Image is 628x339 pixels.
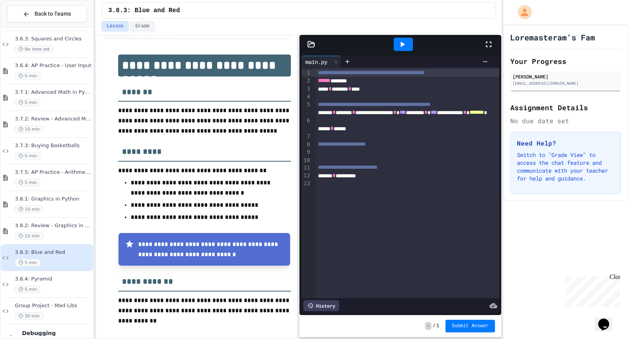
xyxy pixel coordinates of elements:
div: My Account [509,3,534,21]
span: 5 min [15,286,40,293]
div: 7 [301,133,311,140]
span: 3.7.2: Review - Advanced Math in Python [15,116,91,122]
div: 10 [301,157,311,164]
div: 11 [301,164,311,172]
span: / [433,323,436,329]
span: 1 [436,323,439,329]
div: 4 [301,93,311,101]
div: main.py [301,58,331,66]
span: - [425,322,431,330]
div: [PERSON_NAME] [513,73,619,80]
div: No due date set [510,116,621,126]
span: 5 min [15,179,40,186]
iframe: chat widget [595,308,620,331]
span: 3.8.2: Review - Graphics in Python [15,222,91,229]
span: 3.8.4: Pyramid [15,276,91,282]
span: 3.8.3: Blue and Red [15,249,91,256]
div: main.py [301,56,341,67]
div: 1 [301,69,311,77]
span: Group Project - Mad Libs [15,303,91,309]
div: 5 [301,101,311,117]
span: 3.6.3: Squares and Circles [15,36,91,42]
span: 3.6.4: AP Practice - User Input [15,62,91,69]
div: 6 [301,117,311,133]
span: 3.8.3: Blue and Red [108,6,180,15]
span: 15 min [15,232,43,240]
span: 5 min [15,152,40,160]
span: 5 min [15,99,40,106]
button: Grade [130,21,155,31]
div: 2 [301,77,311,85]
span: 5 min [15,259,40,266]
span: Debugging [22,330,91,337]
h1: Loremasteram's Fam [510,32,595,43]
h2: Assignment Details [510,102,621,113]
span: 30 min [15,312,43,320]
div: Chat with us now!Close [3,3,54,50]
span: 5 min [15,72,40,80]
div: 3 [301,85,311,93]
span: Submit Answer [452,323,489,329]
button: Submit Answer [445,320,495,332]
div: 8 [301,141,311,149]
span: 3.7.3: Buying Basketballs [15,142,91,149]
iframe: chat widget [563,273,620,307]
p: Switch to "Grade View" to access the chat feature and communicate with your teacher for help and ... [517,151,614,182]
h3: Need Help? [517,139,614,148]
button: Back to Teams [7,5,87,22]
div: 9 [301,148,311,156]
button: Lesson [102,21,129,31]
h2: Your Progress [510,56,621,67]
div: 13 [301,180,311,188]
div: [EMAIL_ADDRESS][DOMAIN_NAME] [513,80,619,86]
div: 12 [301,172,311,180]
span: 10 min [15,126,43,133]
div: History [303,300,339,311]
span: 3.7.5: AP Practice - Arithmetic Operators [15,169,91,176]
span: 3.8.1: Graphics in Python [15,196,91,202]
span: 10 min [15,206,43,213]
span: No time set [15,46,53,53]
span: 3.7.1: Advanced Math in Python [15,89,91,96]
span: Back to Teams [35,10,71,18]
